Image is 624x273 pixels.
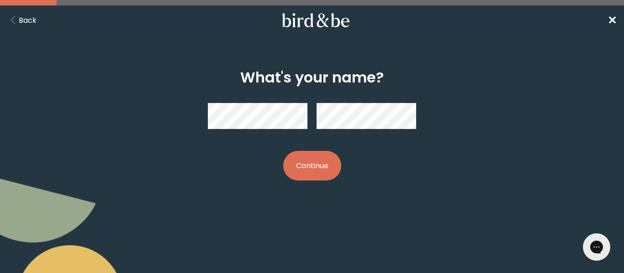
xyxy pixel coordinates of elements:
h2: What's your name? [240,67,384,88]
a: ✕ [608,12,617,28]
button: Back Button [7,15,37,26]
button: Continue [283,151,341,180]
iframe: Gorgias live chat messenger [578,230,615,264]
span: ✕ [608,13,617,28]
